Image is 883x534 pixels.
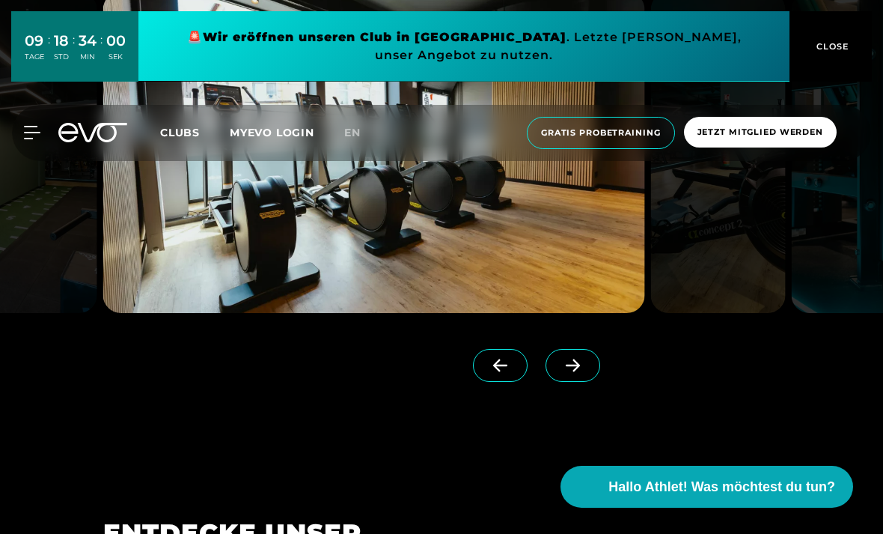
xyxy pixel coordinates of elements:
div: : [73,31,75,71]
button: CLOSE [789,11,872,82]
span: Hallo Athlet! Was möchtest du tun? [608,477,835,497]
div: STD [54,52,69,62]
span: Clubs [160,126,200,139]
div: MIN [79,52,97,62]
a: Clubs [160,125,230,139]
div: SEK [106,52,126,62]
span: en [344,126,361,139]
div: 34 [79,30,97,52]
button: Hallo Athlet! Was möchtest du tun? [560,466,853,508]
a: Gratis Probetraining [522,117,679,149]
div: : [48,31,50,71]
span: Jetzt Mitglied werden [697,126,823,139]
div: TAGE [25,52,44,62]
div: 00 [106,30,126,52]
span: CLOSE [813,40,849,53]
a: en [344,124,379,142]
div: : [100,31,103,71]
a: MYEVO LOGIN [230,126,314,139]
div: 18 [54,30,69,52]
a: Jetzt Mitglied werden [679,117,841,149]
span: Gratis Probetraining [541,127,661,139]
div: 09 [25,30,44,52]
